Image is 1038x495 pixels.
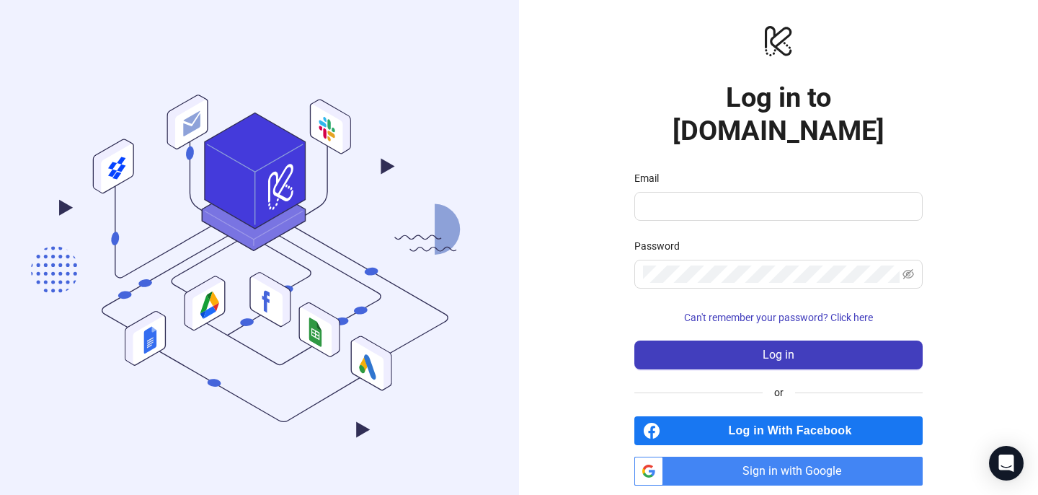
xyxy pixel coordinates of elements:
[634,312,923,323] a: Can't remember your password? Click here
[634,170,668,186] label: Email
[634,457,923,486] a: Sign in with Google
[634,416,923,445] a: Log in With Facebook
[643,266,900,283] input: Password
[634,81,923,147] h1: Log in to [DOMAIN_NAME]
[989,446,1024,481] div: Open Intercom Messenger
[684,312,873,323] span: Can't remember your password? Click here
[634,341,923,369] button: Log in
[763,385,795,400] span: or
[669,457,923,486] span: Sign in with Google
[763,349,794,362] span: Log in
[643,198,911,215] input: Email
[634,238,689,254] label: Password
[634,306,923,329] button: Can't remember your password? Click here
[902,268,914,280] span: eye-invisible
[666,416,923,445] span: Log in With Facebook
